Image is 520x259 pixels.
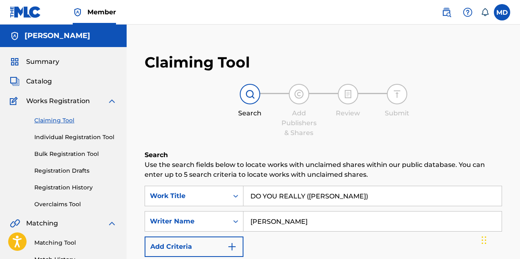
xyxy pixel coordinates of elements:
[10,57,20,67] img: Summary
[145,150,502,160] h6: Search
[10,57,59,67] a: SummarySummary
[26,218,58,228] span: Matching
[26,96,90,106] span: Works Registration
[107,218,117,228] img: expand
[26,77,52,86] span: Catalog
[343,89,353,99] img: step indicator icon for Review
[34,150,117,158] a: Bulk Registration Tool
[107,96,117,106] img: expand
[392,89,402,99] img: step indicator icon for Submit
[479,220,520,259] iframe: Chat Widget
[438,4,455,20] a: Public Search
[10,77,52,86] a: CatalogCatalog
[442,7,451,17] img: search
[494,4,510,20] div: User Menu
[145,160,502,180] p: Use the search fields below to locate works with unclaimed shares within our public database. You...
[87,7,116,17] span: Member
[34,239,117,247] a: Matching Tool
[34,183,117,192] a: Registration History
[245,89,255,99] img: step indicator icon for Search
[328,108,368,118] div: Review
[150,191,223,201] div: Work Title
[34,116,117,125] a: Claiming Tool
[497,154,520,220] iframe: Resource Center
[34,133,117,142] a: Individual Registration Tool
[10,6,41,18] img: MLC Logo
[10,218,20,228] img: Matching
[481,8,489,16] div: Notifications
[230,108,270,118] div: Search
[460,4,476,20] div: Help
[10,31,20,41] img: Accounts
[145,236,243,257] button: Add Criteria
[73,7,83,17] img: Top Rightsholder
[482,228,487,252] div: Drag
[150,216,223,226] div: Writer Name
[34,167,117,175] a: Registration Drafts
[10,77,20,86] img: Catalog
[463,7,473,17] img: help
[227,242,237,252] img: 9d2ae6d4665cec9f34b9.svg
[145,53,250,72] h2: Claiming Tool
[279,108,319,138] div: Add Publishers & Shares
[34,200,117,209] a: Overclaims Tool
[26,57,59,67] span: Summary
[10,96,20,106] img: Works Registration
[377,108,417,118] div: Submit
[294,89,304,99] img: step indicator icon for Add Publishers & Shares
[25,31,90,41] h5: Mitchell Diggs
